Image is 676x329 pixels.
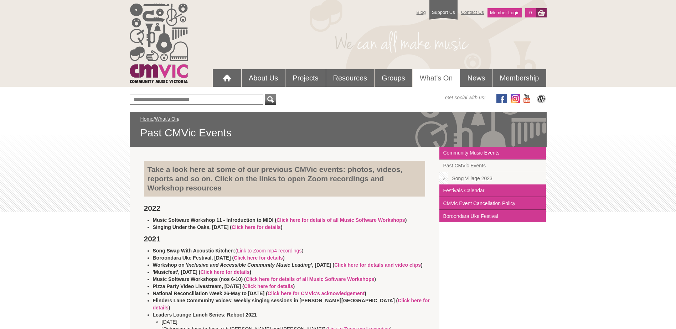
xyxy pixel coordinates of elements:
strong: Pizza Party Video Livestream, [DATE] ( ) [153,283,295,289]
a: Click here for details [244,283,293,289]
img: CMVic Blog [536,94,547,103]
a: Song Village 2023 [448,172,546,184]
a: Festivals Calendar [439,184,546,197]
strong: 'Musicfest', [DATE] [153,269,197,275]
div: / / [140,115,536,140]
a: Membership [492,69,546,87]
img: icon-instagram.png [511,94,520,103]
strong: 2021 [144,235,161,243]
a: Click here for details of all Music Software Workshops [277,217,405,223]
strong: Boroondara Uke Festival, [DATE] ( ) [153,255,285,261]
strong: ( ) [199,269,251,275]
strong: Music Software Workshops (nos 6-10) ( ) [153,276,376,282]
li: ( ) [153,247,434,254]
a: Blog [413,6,429,19]
b: Singing Under the Oaks, [DATE] ( ) [153,224,283,230]
a: Member Login [487,8,522,17]
a: Click here for details and video clips [334,262,421,268]
span: Get social with us! [445,94,486,101]
a: About Us [242,69,285,87]
a: News [460,69,492,87]
a: What's On [155,116,178,122]
h3: Take a look here at some of our previous CMVic events: photos, videos, reports and so on. Click o... [148,165,422,193]
strong: Workshop on ' ', [DATE] ( ) [153,262,423,268]
strong: Flinders Lane Community Voices [153,298,231,303]
a: Home [140,116,154,122]
a: Click here for details [200,269,249,275]
a: Boroondara Uke Festival [439,210,546,222]
a: Click here for details [234,255,283,261]
a: Projects [285,69,325,87]
a: Click here for details [153,298,430,310]
span: Past CMVic Events [140,126,536,140]
a: Click here for details [232,224,281,230]
a: Community Music Events [439,147,546,160]
strong: Leaders Lounge Lunch Series: Reboot 2021 [153,312,257,318]
a: 0 [525,8,536,17]
strong: : weekly singing sessions in [PERSON_NAME][GEOGRAPHIC_DATA] ( )​ [153,298,430,310]
strong: 2022 [144,204,161,212]
strong: Music Software Workshop 11 - Introduction to MIDI ( ) [153,217,407,223]
a: Contact Us [458,6,487,19]
strong: Song Swap With Acoustic Kitchen: [153,248,236,254]
a: Resources [326,69,375,87]
a: Link to Zoom mp4 recordings [237,248,301,254]
strong: National Reconciliation Week 26-May to [DATE] ( ) [153,291,366,296]
a: Click here for CMVic's acknowledgement [268,291,365,296]
a: Past CMVic Events [439,160,546,172]
em: Inclusive and Accessible Community Music Leading [187,262,311,268]
a: Groups [375,69,412,87]
a: Click here for details of all Music Software Workshops [246,276,375,282]
img: cmvic_logo.png [130,4,188,83]
a: What's On [413,69,460,87]
a: CMVic Event Cancellation Policy [439,197,546,210]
